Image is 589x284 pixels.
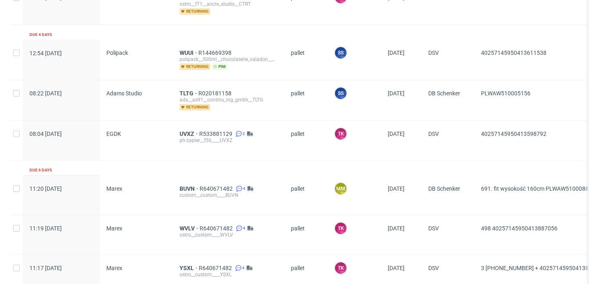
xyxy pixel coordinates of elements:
[200,225,234,232] a: R640671482
[29,167,52,174] div: Due 6 days
[29,225,62,232] span: 11:19 [DATE]
[180,104,210,110] span: returning
[428,50,468,70] span: DSV
[180,137,278,144] div: ph-zapier__f56____UVXZ
[291,131,321,150] span: pallet
[481,131,546,137] span: 40257145950413598792
[180,56,278,63] div: polipack__500ml__chocolaterie_valadon__WUUI
[428,90,468,110] span: DB Schenker
[29,131,62,137] span: 08:04 [DATE]
[180,90,198,97] a: TLTG
[198,90,233,97] a: R020181158
[335,88,346,99] figcaption: SS
[200,185,234,192] a: R640671482
[291,225,321,245] span: pallet
[388,90,405,97] span: [DATE]
[180,1,278,7] div: ostro__f71__ancre_studio__CTRT
[388,185,405,192] span: [DATE]
[388,265,405,271] span: [DATE]
[428,131,468,150] span: DSV
[243,131,245,137] span: 2
[428,225,468,245] span: DSV
[29,90,62,97] span: 08:22 [DATE]
[234,185,245,192] a: 4
[106,90,142,97] span: Adams Studio
[180,50,198,56] a: WUUI
[291,90,321,110] span: pallet
[234,225,245,232] a: 4
[180,225,200,232] a: WVLV
[428,185,468,205] span: DB Schenker
[335,183,346,194] figcaption: MM
[29,32,52,38] div: Due 4 days
[335,47,346,59] figcaption: SS
[106,265,122,271] span: Marex
[180,63,210,70] span: returning
[180,8,210,15] span: returning
[291,50,321,70] span: pallet
[335,262,346,274] figcaption: TK
[242,265,245,271] span: 4
[180,192,278,198] div: custom__custom____BUVN
[106,50,128,56] span: Polipack
[180,265,199,271] a: YSXL
[388,131,405,137] span: [DATE]
[106,131,121,137] span: EGDK
[29,265,62,271] span: 11:17 [DATE]
[198,50,233,56] a: R144669398
[335,223,346,234] figcaption: TK
[388,50,405,56] span: [DATE]
[29,185,62,192] span: 11:20 [DATE]
[180,185,200,192] a: BUVN
[180,271,278,278] div: ostro__custom____YSXL
[234,265,245,271] a: 4
[335,128,346,140] figcaption: TK
[212,63,227,70] span: pim
[481,50,546,56] span: 40257145950413611538
[291,185,321,205] span: pallet
[234,131,245,137] a: 2
[180,131,199,137] a: UVXZ
[29,50,62,56] span: 12:54 [DATE]
[199,131,234,137] a: R533881129
[106,225,122,232] span: Marex
[180,232,278,238] div: ostro__custom____WVLV
[243,185,245,192] span: 4
[199,265,234,271] a: R640671482
[106,185,122,192] span: Marex
[243,225,245,232] span: 4
[180,97,278,103] div: ada__as91__continu_ing_gmbh__TLTG
[388,225,405,232] span: [DATE]
[481,90,531,97] span: PLWAW510005156
[481,225,558,232] span: 498 40257145950413887056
